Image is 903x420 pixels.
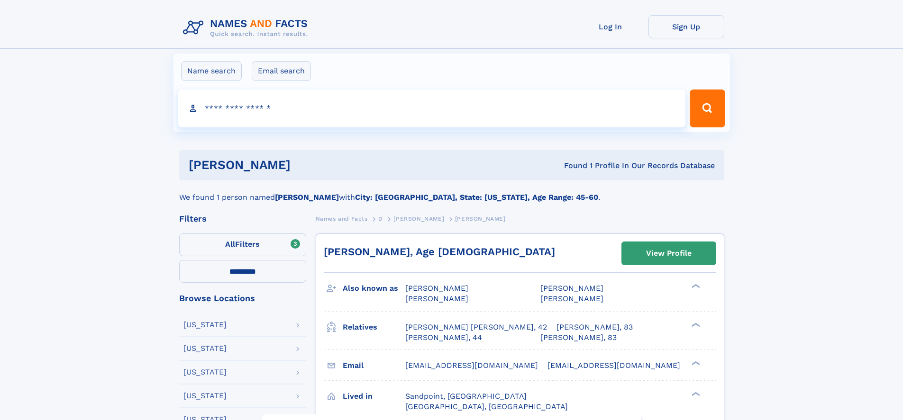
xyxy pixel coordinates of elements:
[183,321,227,329] div: [US_STATE]
[343,319,405,335] h3: Relatives
[689,322,701,328] div: ❯
[178,89,686,127] input: search input
[573,15,648,38] a: Log In
[343,388,405,404] h3: Lived in
[343,280,405,296] h3: Also known as
[355,193,598,202] b: City: [GEOGRAPHIC_DATA], State: [US_STATE], Age Range: 45-60
[189,159,428,171] h1: [PERSON_NAME]
[540,294,603,303] span: [PERSON_NAME]
[324,246,555,258] a: [PERSON_NAME], Age [DEMOGRAPHIC_DATA]
[405,322,547,332] a: [PERSON_NAME] [PERSON_NAME], 42
[405,402,568,411] span: [GEOGRAPHIC_DATA], [GEOGRAPHIC_DATA]
[556,322,633,332] a: [PERSON_NAME], 83
[405,294,468,303] span: [PERSON_NAME]
[179,294,306,303] div: Browse Locations
[540,284,603,293] span: [PERSON_NAME]
[225,240,235,249] span: All
[183,345,227,352] div: [US_STATE]
[183,368,227,376] div: [US_STATE]
[378,215,383,222] span: D
[540,332,617,343] a: [PERSON_NAME], 83
[316,213,368,224] a: Names and Facts
[179,214,306,223] div: Filters
[427,161,715,171] div: Found 1 Profile In Our Records Database
[275,193,339,202] b: [PERSON_NAME]
[405,361,538,370] span: [EMAIL_ADDRESS][DOMAIN_NAME]
[646,242,692,264] div: View Profile
[690,89,725,127] button: Search Button
[183,392,227,400] div: [US_STATE]
[689,360,701,366] div: ❯
[648,15,724,38] a: Sign Up
[393,215,444,222] span: [PERSON_NAME]
[405,332,482,343] a: [PERSON_NAME], 44
[343,357,405,374] h3: Email
[405,392,527,401] span: Sandpoint, [GEOGRAPHIC_DATA]
[179,15,316,41] img: Logo Names and Facts
[378,213,383,224] a: D
[393,213,444,224] a: [PERSON_NAME]
[455,215,506,222] span: [PERSON_NAME]
[181,61,242,81] label: Name search
[689,283,701,289] div: ❯
[179,233,306,256] label: Filters
[179,180,724,203] div: We found 1 person named with .
[547,361,680,370] span: [EMAIL_ADDRESS][DOMAIN_NAME]
[689,391,701,397] div: ❯
[252,61,311,81] label: Email search
[405,284,468,293] span: [PERSON_NAME]
[622,242,716,265] a: View Profile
